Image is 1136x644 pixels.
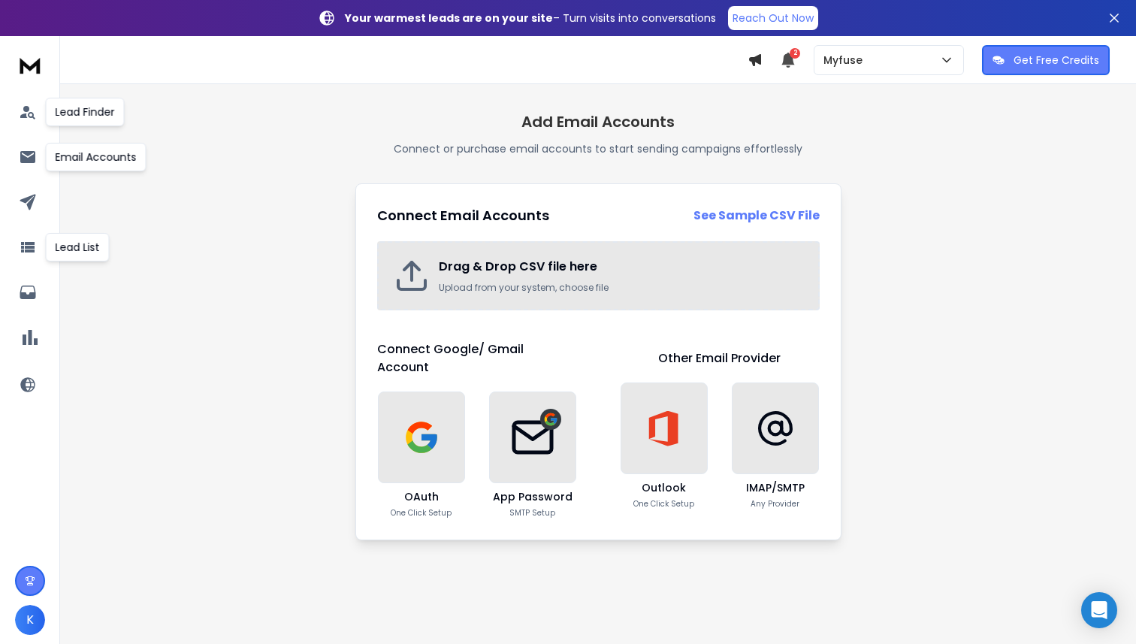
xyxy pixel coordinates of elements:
button: Get Free Credits [982,45,1110,75]
p: Connect or purchase email accounts to start sending campaigns effortlessly [394,141,802,156]
img: logo [15,51,45,79]
p: Get Free Credits [1014,53,1099,68]
p: Upload from your system, choose file [439,282,803,294]
a: Reach Out Now [728,6,818,30]
span: 2 [790,48,800,59]
h1: Other Email Provider [658,349,781,367]
p: One Click Setup [391,507,452,519]
div: Lead List [46,233,110,262]
p: Any Provider [751,498,799,509]
h1: Connect Google/ Gmail Account [377,340,577,376]
h2: Connect Email Accounts [377,205,549,226]
div: Email Accounts [46,143,147,171]
h3: Outlook [642,480,686,495]
h3: OAuth [404,489,439,504]
p: Reach Out Now [733,11,814,26]
h2: Drag & Drop CSV file here [439,258,803,276]
strong: Your warmest leads are on your site [345,11,553,26]
p: Myfuse [823,53,869,68]
button: K [15,605,45,635]
h3: App Password [493,489,573,504]
p: SMTP Setup [509,507,555,519]
a: See Sample CSV File [693,207,820,225]
p: – Turn visits into conversations [345,11,716,26]
strong: See Sample CSV File [693,207,820,224]
p: One Click Setup [633,498,694,509]
h3: IMAP/SMTP [746,480,805,495]
div: Open Intercom Messenger [1081,592,1117,628]
h1: Add Email Accounts [521,111,675,132]
div: Lead Finder [46,98,125,126]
